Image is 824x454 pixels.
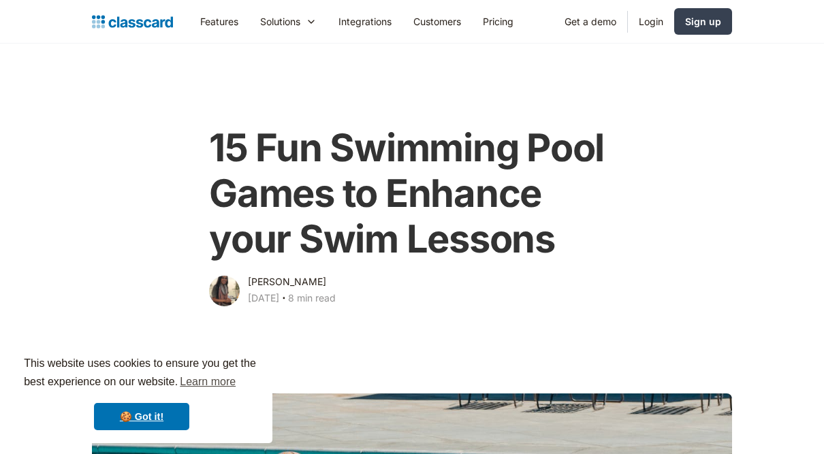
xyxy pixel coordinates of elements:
[248,274,326,290] div: [PERSON_NAME]
[249,6,328,37] div: Solutions
[260,14,300,29] div: Solutions
[248,290,279,306] div: [DATE]
[178,372,238,392] a: learn more about cookies
[328,6,402,37] a: Integrations
[288,290,336,306] div: 8 min read
[685,14,721,29] div: Sign up
[94,403,189,430] a: dismiss cookie message
[279,290,288,309] div: ‧
[11,342,272,443] div: cookieconsent
[472,6,524,37] a: Pricing
[628,6,674,37] a: Login
[209,125,615,263] h1: 15 Fun Swimming Pool Games to Enhance your Swim Lessons
[402,6,472,37] a: Customers
[189,6,249,37] a: Features
[674,8,732,35] a: Sign up
[554,6,627,37] a: Get a demo
[24,355,259,392] span: This website uses cookies to ensure you get the best experience on our website.
[92,12,173,31] a: home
